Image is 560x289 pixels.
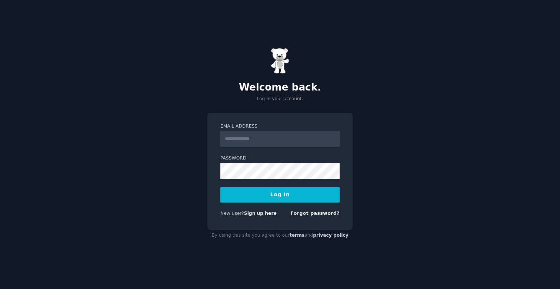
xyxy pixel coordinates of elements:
[207,230,353,242] div: By using this site you agree to our and
[207,96,353,102] p: Log in your account.
[220,155,340,162] label: Password
[271,48,289,74] img: Gummy Bear
[244,211,277,216] a: Sign up here
[220,123,340,130] label: Email Address
[220,211,244,216] span: New user?
[290,211,340,216] a: Forgot password?
[220,187,340,203] button: Log In
[313,233,349,238] a: privacy policy
[207,82,353,93] h2: Welcome back.
[290,233,304,238] a: terms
